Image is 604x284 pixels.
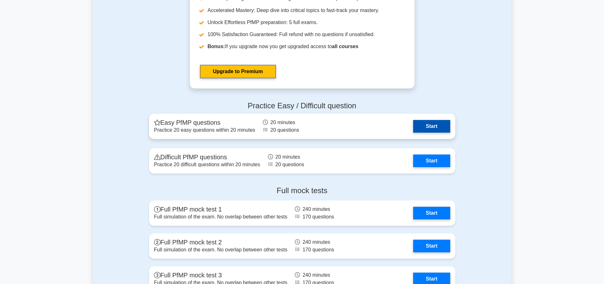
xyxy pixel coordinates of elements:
a: Start [413,155,450,167]
a: Start [413,240,450,252]
a: Start [413,120,450,133]
a: Upgrade to Premium [200,65,276,78]
h4: Full mock tests [149,186,455,195]
a: Start [413,207,450,219]
h4: Practice Easy / Difficult question [149,101,455,110]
